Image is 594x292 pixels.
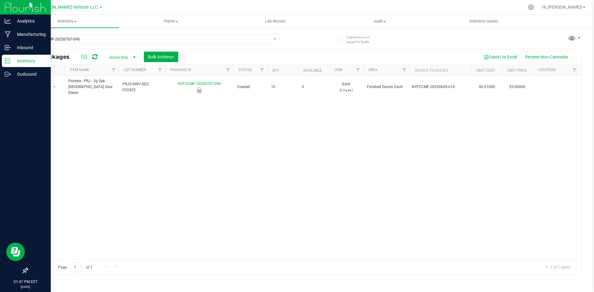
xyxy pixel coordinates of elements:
[328,19,432,24] span: Audit
[570,65,580,75] a: Filter
[353,65,363,75] a: Filter
[24,5,99,10] span: Green [PERSON_NAME] Venture LLC.
[148,54,174,59] span: Bulk Actions
[123,81,161,93] span: PRJ5-GWV-SDZ-032425
[412,84,470,90] div: Value 1: NYFCCMF-20250609-014
[3,279,48,285] p: 01:47 PM EDT
[170,68,191,72] a: Package ID
[51,83,58,91] span: select
[506,83,528,91] span: $5.00000
[410,65,471,76] th: Source Packages
[328,15,432,28] a: Audit
[15,15,119,28] a: Inventory
[164,87,234,93] div: Retain Sample
[71,262,82,272] input: 1
[32,53,76,60] span: All Packages
[5,58,11,64] inline-svg: Inventory
[257,19,294,24] span: Lab Results
[6,243,25,261] iframe: Resource center
[507,68,527,73] a: Unit Price
[155,65,165,75] a: Filter
[11,44,48,51] p: Inbound
[144,52,178,62] button: Bulk Actions
[471,76,502,99] td: $0.01000
[333,87,359,93] p: (2.5 g ea.)
[480,52,521,62] button: Export to Excel
[178,82,221,86] a: NYFCCMF-20250707-090
[302,84,325,90] span: 0
[272,68,279,73] a: Qty
[303,68,322,73] a: Available
[476,68,495,73] a: Unit Cost
[27,35,280,44] input: Search Package ID, Item Name, SKU, Lot or Part Number...
[238,68,252,72] a: Status
[237,84,264,90] span: Created
[70,68,89,72] a: Item Name
[15,19,119,24] span: Inventory
[461,19,507,24] span: Inventory Counts
[432,15,536,28] a: Inventory Counts
[223,65,233,75] a: Filter
[346,35,377,44] span: Include items not tagged for facility
[367,84,406,90] span: Finished Goods Vault
[53,262,97,272] span: Page of 1
[11,17,48,25] p: Analytics
[333,81,359,93] span: Each
[334,68,342,72] a: UOM
[124,68,146,72] a: Lot Number
[271,84,295,90] span: 10
[119,19,223,24] span: Plants
[538,68,556,72] a: Location
[273,35,277,43] span: Clear
[257,65,267,75] a: Filter
[109,65,119,75] a: Filter
[11,31,48,38] p: Manufacturing
[5,71,11,77] inline-svg: Outbound
[542,5,582,10] span: Hi, [PERSON_NAME]!
[5,18,11,24] inline-svg: Analytics
[521,52,572,62] button: Receive Non-Cannabis
[540,262,575,272] span: 1 - 1 of 1 items
[5,31,11,37] inline-svg: Manufacturing
[5,44,11,51] inline-svg: Inbound
[527,4,535,10] div: Manage settings
[368,68,377,72] a: Area
[11,57,48,65] p: Inventory
[223,15,328,28] a: Lab Results
[68,78,115,96] span: Florette - PRJ -.5g 5pk - [GEOGRAPHIC_DATA] Sour Diesel
[11,70,48,78] p: Outbound
[3,285,48,289] p: [DATE]
[119,15,223,28] a: Plants
[399,65,410,75] a: Filter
